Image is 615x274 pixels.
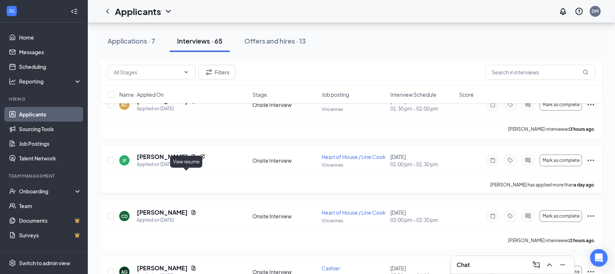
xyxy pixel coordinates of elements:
input: Search in interviews [485,65,595,79]
p: [PERSON_NAME] interviewed . [508,237,595,244]
svg: WorkstreamLogo [8,7,15,15]
b: 3 hours ago [570,126,594,132]
div: Onsite Interview [253,157,317,164]
div: Onsite Interview [253,212,317,220]
svg: Collapse [71,8,78,15]
svg: ActiveChat [524,213,532,219]
div: Onboarding [19,188,75,195]
div: Switch to admin view [19,259,70,267]
p: Vincennes [322,162,386,168]
a: Scheduling [19,59,82,74]
svg: Document [191,210,196,215]
button: Mark as complete [540,155,582,166]
svg: ChevronUp [545,260,554,269]
div: Applied on [DATE] [137,216,196,224]
div: Applications · 7 [108,36,155,45]
svg: Tag [506,158,515,163]
svg: QuestionInfo [575,7,584,16]
a: Job Postings [19,136,82,151]
svg: Ellipses [586,212,595,221]
b: 2 hours ago [570,238,594,243]
svg: ChevronDown [183,69,189,75]
span: Score [459,91,474,98]
a: Applicants [19,107,82,122]
b: a day ago [574,182,594,188]
div: View resume [170,156,202,168]
svg: Document [191,265,196,271]
svg: Analysis [9,78,16,85]
svg: Minimize [558,260,567,269]
a: Sourcing Tools [19,122,82,136]
h5: [PERSON_NAME] [137,208,188,216]
p: Vincennes [322,218,386,224]
button: Minimize [557,259,569,271]
svg: Note [488,158,497,163]
span: 01:00 pm - 01:30 pm [390,160,455,168]
h5: [PERSON_NAME] [137,153,188,161]
div: Reporting [19,78,82,85]
span: Job posting [322,91,349,98]
span: Stage [253,91,267,98]
span: Mark as complete [543,214,580,219]
a: DocumentsCrown [19,213,82,228]
svg: ChevronDown [164,7,173,16]
button: ChevronUp [544,259,555,271]
div: Team Management [9,173,80,179]
svg: Notifications [559,7,567,16]
svg: ActiveChat [524,158,532,163]
span: Interview Schedule [390,91,436,98]
button: ComposeMessage [530,259,542,271]
a: SurveysCrown [19,228,82,242]
p: [PERSON_NAME] has applied more than . [490,182,595,188]
svg: Tag [506,213,515,219]
div: Hiring [9,96,80,102]
h5: [PERSON_NAME] [137,264,188,272]
div: JF [122,158,127,164]
div: [DATE] [390,209,455,223]
span: Name · Applied On [119,91,164,98]
svg: Document [191,154,196,160]
svg: MagnifyingGlass [583,69,589,75]
svg: ChevronLeft [103,7,112,16]
div: DM [592,8,599,14]
button: Filter Filters [198,65,236,79]
a: Home [19,30,82,45]
a: Messages [19,45,82,59]
span: 02:00 pm - 02:30 pm [390,216,455,223]
p: [PERSON_NAME] interviewed . [508,126,595,132]
div: Interviews · 65 [177,36,222,45]
svg: Ellipses [586,156,595,165]
span: Cashier [322,265,340,271]
div: CD [121,213,128,219]
svg: ComposeMessage [532,260,541,269]
svg: Note [488,213,497,219]
svg: Reapply [199,154,205,160]
span: Heart of House / Line Cook [322,153,386,160]
button: Mark as complete [540,210,582,222]
div: [DATE] [390,153,455,168]
a: Team [19,199,82,213]
svg: Filter [205,68,213,77]
div: Open Intercom Messenger [590,249,608,267]
svg: UserCheck [9,188,16,195]
h1: Applicants [115,5,161,18]
span: Heart of House / Line Cook [322,209,386,216]
div: Payroll [9,250,80,256]
input: All Stages [114,68,180,76]
h3: Chat [457,261,470,269]
span: Mark as complete [543,158,580,163]
div: Applied on [DATE] [137,161,205,168]
svg: Settings [9,259,16,267]
a: Talent Network [19,151,82,166]
div: Offers and hires · 13 [244,36,306,45]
